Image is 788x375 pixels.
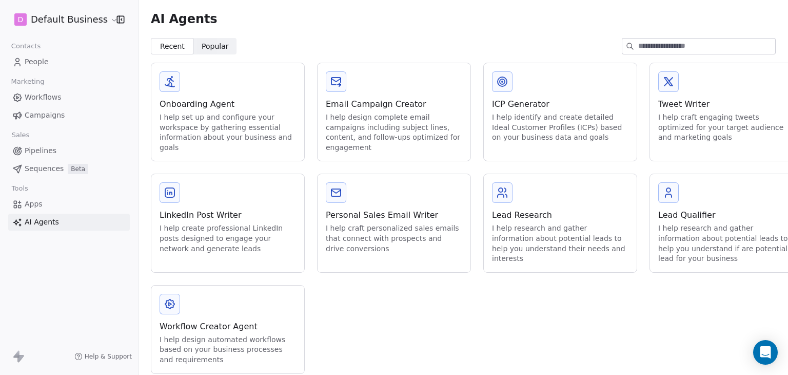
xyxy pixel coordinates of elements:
span: Marketing [7,74,49,89]
div: I help craft personalized sales emails that connect with prospects and drive conversions [326,223,462,254]
span: AI Agents [25,217,59,228]
div: I help create professional LinkedIn posts designed to engage your network and generate leads [160,223,296,254]
span: D [18,14,24,25]
span: Pipelines [25,145,56,156]
span: Sequences [25,163,64,174]
span: AI Agents [151,11,217,27]
span: Contacts [7,39,45,54]
span: Workflows [25,92,62,103]
div: Open Intercom Messenger [753,340,778,365]
div: Workflow Creator Agent [160,321,296,333]
span: People [25,57,49,67]
span: Sales [7,127,34,143]
a: Campaigns [8,107,130,124]
div: Personal Sales Email Writer [326,209,462,221]
div: LinkedIn Post Writer [160,209,296,221]
span: Beta [68,164,88,174]
div: I help set up and configure your workspace by gathering essential information about your business... [160,113,296,153]
div: Email Campaign Creator [326,98,462,110]
a: Pipelines [8,142,130,159]
button: DDefault Business [12,11,109,28]
div: I help design complete email campaigns including subject lines, content, and follow-ups optimized... [326,113,462,153]
span: Default Business [31,13,108,26]
span: Popular [202,41,229,52]
a: Workflows [8,89,130,106]
span: Help & Support [85,352,132,361]
a: Help & Support [74,352,132,361]
span: Apps [25,199,43,210]
a: SequencesBeta [8,160,130,177]
a: AI Agents [8,214,130,231]
div: Lead Research [492,209,628,221]
a: People [8,53,130,70]
div: I help identify and create detailed Ideal Customer Profiles (ICPs) based on your business data an... [492,113,628,143]
div: ICP Generator [492,98,628,110]
div: Onboarding Agent [160,98,296,110]
a: Apps [8,196,130,213]
span: Tools [7,181,32,196]
span: Campaigns [25,110,65,121]
div: I help design automated workflows based on your business processes and requirements [160,335,296,365]
div: I help research and gather information about potential leads to help you understand their needs a... [492,223,628,264]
